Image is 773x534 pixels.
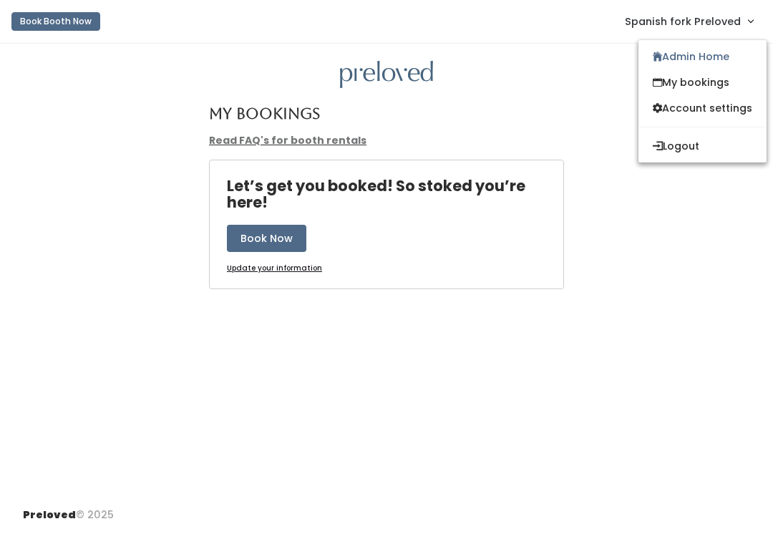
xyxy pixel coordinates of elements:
[638,133,767,159] button: Logout
[23,496,114,523] div: © 2025
[340,61,433,89] img: preloved logo
[227,178,563,210] h4: Let’s get you booked! So stoked you’re here!
[611,6,767,37] a: Spanish fork Preloved
[625,14,741,29] span: Spanish fork Preloved
[209,105,320,122] h4: My Bookings
[227,263,322,274] a: Update your information
[23,508,76,522] span: Preloved
[227,263,322,273] u: Update your information
[638,95,767,121] a: Account settings
[11,6,100,37] a: Book Booth Now
[227,225,306,252] button: Book Now
[11,12,100,31] button: Book Booth Now
[209,133,366,147] a: Read FAQ's for booth rentals
[638,69,767,95] a: My bookings
[638,44,767,69] a: Admin Home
